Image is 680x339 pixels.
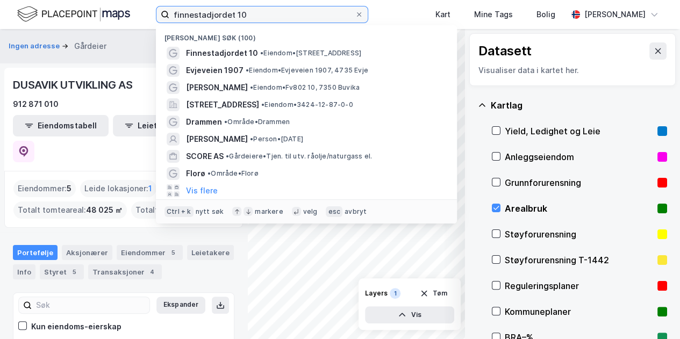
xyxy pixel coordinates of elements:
[74,40,106,53] div: Gårdeier
[505,254,653,266] div: Støyforurensning T-1442
[505,305,653,318] div: Kommuneplaner
[505,150,653,163] div: Anleggseiendom
[250,83,253,91] span: •
[505,228,653,241] div: Støyforurensning
[390,288,400,299] div: 1
[250,83,360,92] span: Eiendom • Fv802 10, 7350 Buvika
[474,8,513,21] div: Mine Tags
[186,116,222,128] span: Drammen
[413,285,454,302] button: Tøm
[226,152,372,161] span: Gårdeiere • Tjen. til utv. råolje/naturgass el.
[505,202,653,215] div: Arealbruk
[255,207,283,216] div: markere
[186,167,205,180] span: Florø
[536,8,555,21] div: Bolig
[478,64,667,77] div: Visualiser data i kartet her.
[32,297,149,313] input: Søk
[224,118,227,126] span: •
[246,66,249,74] span: •
[117,245,183,260] div: Eiendommer
[260,49,263,57] span: •
[250,135,253,143] span: •
[169,6,355,23] input: Søk på adresse, matrikkel, gårdeiere, leietakere eller personer
[168,247,178,258] div: 5
[505,176,653,189] div: Grunnforurensning
[13,76,135,93] div: DUSAVIK UTVIKLING AS
[17,5,130,24] img: logo.f888ab2527a4732fd821a326f86c7f29.svg
[207,169,259,178] span: Område • Florø
[196,207,224,216] div: nytt søk
[31,320,121,333] div: Kun eiendoms-eierskap
[9,41,62,52] button: Ingen adresse
[303,207,318,216] div: velg
[365,306,454,323] button: Vis
[186,81,248,94] span: [PERSON_NAME]
[584,8,646,21] div: [PERSON_NAME]
[186,150,224,163] span: SCORE AS
[224,118,290,126] span: Område • Drammen
[86,204,123,217] span: 48 025 ㎡
[207,169,211,177] span: •
[62,245,112,260] div: Aksjonærer
[505,125,653,138] div: Yield, Ledighet og Leie
[505,279,653,292] div: Reguleringsplaner
[13,180,76,197] div: Eiendommer :
[13,201,127,219] div: Totalt tomteareal :
[187,245,234,260] div: Leietakere
[326,206,342,217] div: esc
[186,98,259,111] span: [STREET_ADDRESS]
[345,207,367,216] div: avbryt
[131,201,229,219] div: Totalt byggareal :
[88,264,162,279] div: Transaksjoner
[186,133,248,146] span: [PERSON_NAME]
[260,49,361,57] span: Eiendom • [STREET_ADDRESS]
[478,42,532,60] div: Datasett
[164,206,194,217] div: Ctrl + k
[186,64,244,77] span: Evjeveien 1907
[80,180,156,197] div: Leide lokasjoner :
[491,99,667,112] div: Kartlag
[13,264,35,279] div: Info
[147,266,158,277] div: 4
[67,182,71,195] span: 5
[626,287,680,339] div: Kontrollprogram for chat
[626,287,680,339] iframe: Chat Widget
[365,289,388,298] div: Layers
[13,245,58,260] div: Portefølje
[250,135,303,143] span: Person • [DATE]
[13,115,109,136] button: Eiendomstabell
[69,266,80,277] div: 5
[261,100,264,109] span: •
[186,47,258,60] span: Finnestadjordet 10
[13,98,59,111] div: 912 871 010
[226,152,229,160] span: •
[261,100,353,109] span: Eiendom • 3424-12-87-0-0
[40,264,84,279] div: Styret
[156,297,205,314] button: Ekspander
[186,184,218,197] button: Vis flere
[156,25,457,45] div: [PERSON_NAME] søk (100)
[246,66,368,75] span: Eiendom • Evjeveien 1907, 4735 Evje
[113,115,209,136] button: Leietakertabell
[435,8,450,21] div: Kart
[148,182,152,195] span: 1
